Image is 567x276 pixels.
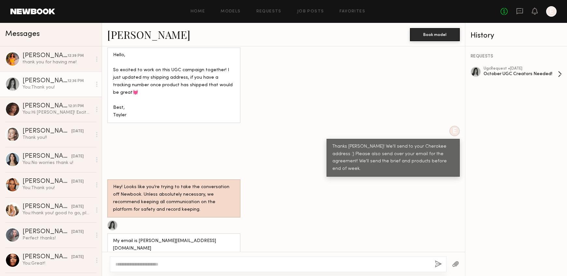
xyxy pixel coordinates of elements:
[67,78,84,84] div: 12:36 PM
[22,128,71,135] div: [PERSON_NAME]
[22,153,71,160] div: [PERSON_NAME]
[471,32,562,40] div: History
[484,67,562,82] a: ugcRequest •[DATE]October UGC Creators Needed!
[107,27,190,41] a: [PERSON_NAME]
[22,203,71,210] div: [PERSON_NAME]
[221,9,240,14] a: Models
[22,135,92,141] div: Thank you!!
[22,59,92,65] div: thank you for having me!
[484,67,558,71] div: ugc Request • [DATE]
[410,31,460,37] a: Book model
[22,229,71,235] div: [PERSON_NAME]
[297,9,324,14] a: Job Posts
[22,254,71,260] div: [PERSON_NAME]
[22,178,71,185] div: [PERSON_NAME]
[22,210,92,216] div: You: thank you! good to go, please mark on your side so I can approve :)
[67,53,84,59] div: 12:39 PM
[191,9,205,14] a: Home
[22,78,67,84] div: [PERSON_NAME]
[546,6,557,17] a: E
[410,28,460,41] button: Book model
[71,128,84,135] div: [DATE]
[71,154,84,160] div: [DATE]
[5,30,40,38] span: Messages
[68,103,84,109] div: 12:31 PM
[113,184,235,214] div: Hey! Looks like you’re trying to take the conversation off Newbook. Unless absolutely necessary, ...
[22,103,68,109] div: [PERSON_NAME]
[71,254,84,260] div: [DATE]
[340,9,365,14] a: Favorites
[22,185,92,191] div: You: Thank you!
[471,54,562,59] div: REQUESTS
[22,160,92,166] div: You: No worries thank u!
[71,229,84,235] div: [DATE]
[71,204,84,210] div: [DATE]
[22,109,92,116] div: You: Hi [PERSON_NAME]! Excited to work with you on this project :) Can you please send over your ...
[22,84,92,90] div: You: Thank you!
[71,179,84,185] div: [DATE]
[332,143,454,173] div: Thanks [PERSON_NAME]! We'll send to your Cherokee address :) Please also send over your email for...
[22,235,92,241] div: Perfect thanks!
[256,9,282,14] a: Requests
[113,52,235,119] div: Hello, So excited to work on this UGC campaign together! I just updated my shipping address, if y...
[113,237,235,260] div: My email is [PERSON_NAME][EMAIL_ADDRESS][DOMAIN_NAME] I’ll be on the lookout! Thank you :)
[22,260,92,267] div: You: Great!
[22,53,67,59] div: [PERSON_NAME]
[484,71,558,77] div: October UGC Creators Needed!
